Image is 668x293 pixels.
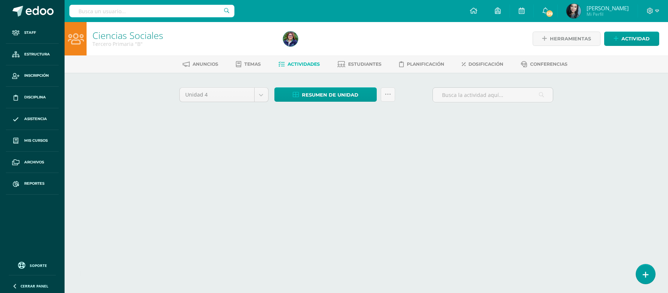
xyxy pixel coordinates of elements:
[587,4,629,12] span: [PERSON_NAME]
[180,88,268,102] a: Unidad 4
[183,58,218,70] a: Anuncios
[604,32,659,46] a: Actividad
[433,88,553,102] input: Busca la actividad aquí...
[302,88,358,102] span: Resumen de unidad
[244,61,261,67] span: Temas
[9,260,56,270] a: Soporte
[566,4,581,18] img: 775886bf149f59632f5d85e739ecf2a2.png
[545,10,554,18] span: 129
[6,152,59,173] a: Archivos
[24,73,49,79] span: Inscripción
[348,61,382,67] span: Estudiantes
[6,65,59,87] a: Inscripción
[6,173,59,195] a: Reportes
[24,159,44,165] span: Archivos
[468,61,503,67] span: Dosificación
[533,32,601,46] a: Herramientas
[21,283,48,289] span: Cerrar panel
[24,30,36,36] span: Staff
[24,138,48,144] span: Mis cursos
[236,58,261,70] a: Temas
[337,58,382,70] a: Estudiantes
[521,58,567,70] a: Conferencias
[274,87,377,102] a: Resumen de unidad
[462,58,503,70] a: Dosificación
[30,263,47,268] span: Soporte
[530,61,567,67] span: Conferencias
[92,29,163,41] a: Ciencias Sociales
[278,58,320,70] a: Actividades
[587,11,629,17] span: Mi Perfil
[621,32,650,46] span: Actividad
[399,58,444,70] a: Planificación
[92,30,274,40] h1: Ciencias Sociales
[24,94,46,100] span: Disciplina
[69,5,234,17] input: Busca un usuario...
[6,22,59,44] a: Staff
[24,181,44,187] span: Reportes
[24,116,47,122] span: Asistencia
[6,87,59,108] a: Disciplina
[6,108,59,130] a: Asistencia
[6,44,59,65] a: Estructura
[193,61,218,67] span: Anuncios
[550,32,591,46] span: Herramientas
[283,32,298,46] img: cd816e1d9b99ce6ebfda1176cabbab92.png
[185,88,249,102] span: Unidad 4
[24,51,50,57] span: Estructura
[6,130,59,152] a: Mis cursos
[288,61,320,67] span: Actividades
[92,40,274,47] div: Tercero Primaria 'B'
[407,61,444,67] span: Planificación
